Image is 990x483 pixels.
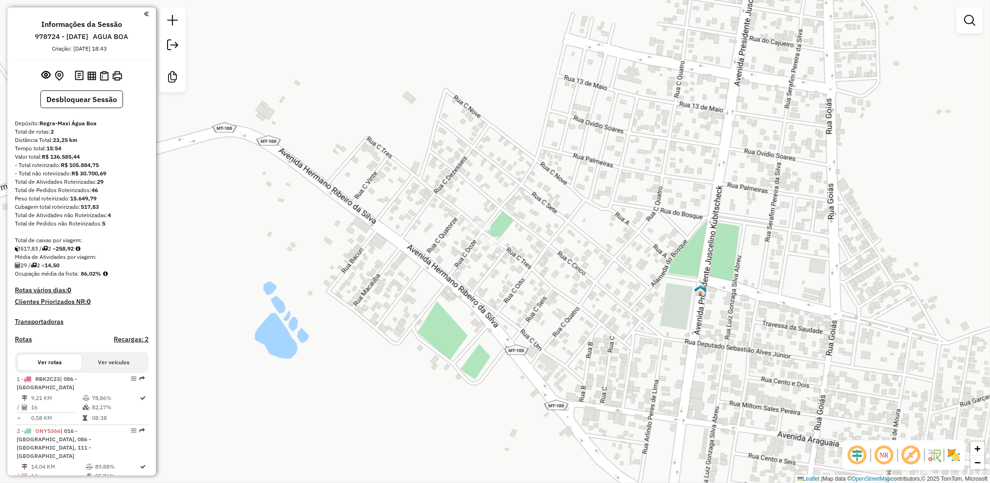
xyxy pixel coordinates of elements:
i: Meta Caixas/viagem: 1,00 Diferença: 257,92 [76,246,80,251]
button: Ver veículos [82,354,146,370]
em: Opções [131,428,136,433]
a: Leaflet [797,476,820,482]
span: | [821,476,822,482]
img: COCALINHO [694,284,706,296]
strong: 29 [97,178,104,185]
em: Média calculada utilizando a maior ocupação (%Peso ou %Cubagem) de cada rota da sessão. Rotas cro... [103,271,108,277]
div: Total de Atividades Roteirizadas: [15,178,149,186]
img: Exibir/Ocultar setores [946,448,961,463]
strong: Regra-Maxi Água Boa [39,120,97,127]
strong: 517,83 [81,203,99,210]
strong: 0 [67,286,71,294]
h6: AGUA BOA [93,32,129,41]
h4: Informações da Sessão [41,20,122,29]
i: Total de Atividades [15,263,20,268]
button: Centralizar mapa no depósito ou ponto de apoio [53,69,65,83]
button: Desbloquear Sessão [40,90,123,108]
i: Total de Atividades [22,405,27,410]
strong: 0 [87,297,91,306]
strong: 258,92 [56,245,74,252]
button: Logs desbloquear sessão [73,69,85,83]
strong: R$ 136.585,44 [42,153,80,160]
div: Map data © contributors,© 2025 TomTom, Microsoft [795,475,990,483]
em: Opções [131,376,136,381]
strong: 4 [108,212,111,219]
i: Rota otimizada [141,395,146,401]
button: Visualizar relatório de Roteirização [85,69,98,82]
a: Exibir filtros [960,11,979,30]
div: Distância Total: [15,136,149,144]
span: Ocupação média da frota: [15,270,79,277]
div: - Total não roteirizado: [15,169,149,178]
div: Atividade não roteirizada - BAR DO CARLAO [467,221,491,231]
div: - Total roteirizado: [15,161,149,169]
h4: Recargas: 2 [114,335,149,343]
a: Rotas [15,335,32,343]
img: Fluxo de ruas [927,448,942,463]
span: Ocultar NR [873,444,895,466]
a: Zoom in [971,442,984,456]
span: Exibir rótulo [900,444,922,466]
strong: 23,25 km [53,136,78,143]
h4: Clientes Priorizados NR: [15,298,149,306]
td: 89,88% [95,462,140,471]
a: OpenStreetMap [852,476,891,482]
button: Visualizar Romaneio [98,69,110,83]
div: Criação: [DATE] 18:43 [48,45,110,53]
h4: Transportadoras [15,318,149,326]
strong: R$ 30.700,69 [71,170,106,177]
strong: 5 [102,220,105,227]
span: − [975,457,981,468]
i: Tempo total em rota [83,415,87,421]
em: Rota exportada [139,428,145,433]
i: % de utilização da cubagem [83,405,90,410]
a: Nova sessão e pesquisa [163,11,182,32]
strong: R$ 105.884,75 [61,161,99,168]
span: Ocultar deslocamento [846,444,868,466]
i: % de utilização da cubagem [86,473,93,479]
td: 78,86% [91,393,140,403]
div: Tempo total: [15,144,149,153]
td: 16 [31,403,82,412]
button: Exibir sessão original [40,68,53,83]
div: Depósito: [15,119,149,128]
td: 0,58 KM [31,413,82,423]
div: Valor total: [15,153,149,161]
td: 9,21 KM [31,393,82,403]
strong: 2 [51,128,54,135]
i: Distância Total [22,464,27,470]
div: Peso total roteirizado: [15,194,149,203]
div: 517,83 / 2 = [15,245,149,253]
button: Ver rotas [18,354,82,370]
strong: 46 [91,187,98,193]
div: Total de rotas: [15,128,149,136]
strong: 15.649,79 [70,195,97,202]
td: / [17,471,21,481]
div: Atividade não roteirizada - DIST. 3 IRMAS [483,237,506,246]
div: Total de Atividades não Roteirizadas: [15,211,149,219]
td: 14,04 KM [31,462,85,471]
span: 1 - [17,375,77,391]
h6: 978724 - [DATE] [35,32,89,41]
span: ONY5366 [35,427,60,434]
strong: 14,50 [45,262,59,269]
div: Cubagem total roteirizado: [15,203,149,211]
a: Exportar sessão [163,36,182,57]
i: % de utilização do peso [83,395,90,401]
div: Total de caixas por viagem: [15,236,149,245]
strong: 86,02% [81,270,101,277]
button: Imprimir Rotas [110,69,124,83]
a: Criar modelo [163,68,182,89]
a: Zoom out [971,456,984,470]
td: = [17,413,21,423]
td: 82,17% [91,403,140,412]
a: Clique aqui para minimizar o painel [144,8,149,19]
h4: Rotas vários dias: [15,286,149,294]
div: Total de Pedidos Roteirizados: [15,186,149,194]
div: 29 / 2 = [15,261,149,270]
i: Total de rotas [31,263,37,268]
td: 08:38 [91,413,140,423]
span: RBK2C23 [35,375,60,382]
i: Rota otimizada [141,464,146,470]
